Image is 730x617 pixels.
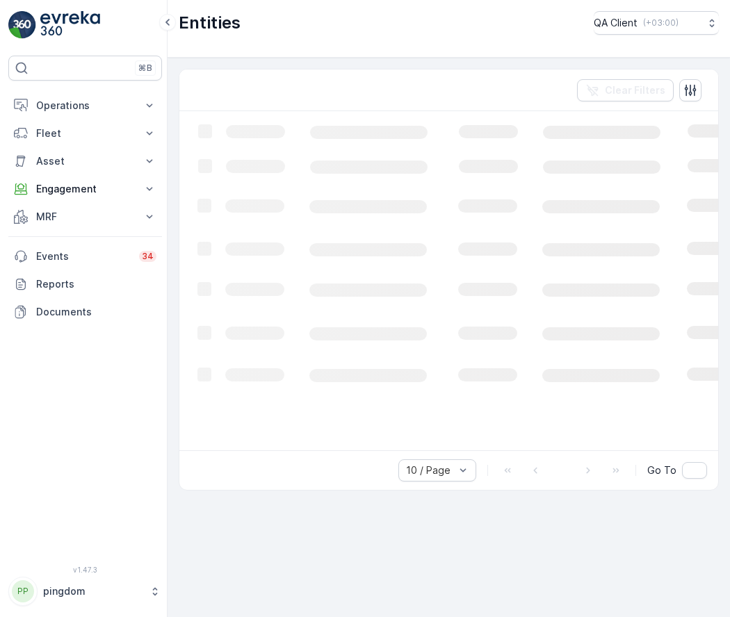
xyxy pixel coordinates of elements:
button: Asset [8,147,162,175]
button: MRF [8,203,162,231]
p: Fleet [36,126,134,140]
p: QA Client [594,16,638,30]
p: Events [36,249,131,263]
p: ( +03:00 ) [643,17,679,28]
img: logo [8,11,36,39]
p: Entities [179,12,241,34]
div: PP [12,580,34,602]
span: v 1.47.3 [8,566,162,574]
a: Documents [8,298,162,326]
button: QA Client(+03:00) [594,11,719,35]
p: pingdom [43,584,143,598]
button: PPpingdom [8,577,162,606]
a: Events34 [8,242,162,270]
p: Reports [36,277,156,291]
p: Documents [36,305,156,319]
img: logo_light-DOdMpM7g.png [40,11,100,39]
button: Operations [8,92,162,120]
p: ⌘B [138,63,152,74]
button: Clear Filters [577,79,674,101]
p: Clear Filters [605,83,665,97]
p: MRF [36,210,134,224]
a: Reports [8,270,162,298]
p: Asset [36,154,134,168]
span: Go To [647,463,676,477]
p: 34 [142,251,154,262]
p: Engagement [36,182,134,196]
p: Operations [36,99,134,113]
button: Fleet [8,120,162,147]
button: Engagement [8,175,162,203]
